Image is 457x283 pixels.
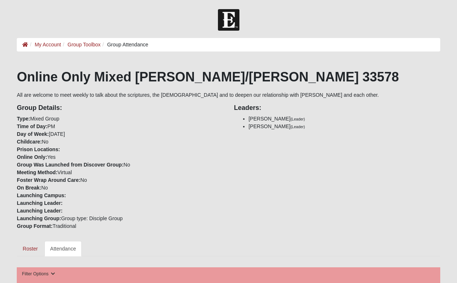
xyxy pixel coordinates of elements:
[17,177,80,183] strong: Foster Wrap Around Care:
[17,154,47,160] strong: Online Only:
[35,42,61,47] a: My Account
[218,9,239,31] img: Church of Eleven22 Logo
[11,99,228,230] div: Mixed Group PM [DATE] No Yes No Virtual No No Group type: Disciple Group Traditional
[290,117,305,121] small: (Leader)
[17,139,42,145] strong: Childcare:
[17,131,49,137] strong: Day of Week:
[17,162,124,168] strong: Group Was Launched from Discover Group:
[17,223,52,229] strong: Group Format:
[17,69,440,85] h1: Online Only Mixed [PERSON_NAME]/[PERSON_NAME] 33578
[17,169,57,175] strong: Meeting Method:
[17,69,440,256] div: All are welcome to meet weekly to talk about the scriptures, the [DEMOGRAPHIC_DATA] and to deepen...
[234,104,440,112] h4: Leaders:
[67,42,101,47] a: Group Toolbox
[17,208,62,214] strong: Launching Leader:
[249,123,440,130] li: [PERSON_NAME]
[17,185,41,191] strong: On Break:
[17,146,60,152] strong: Prison Locations:
[44,241,82,256] a: Attendance
[101,41,148,49] li: Group Attendance
[17,200,62,206] strong: Launching Leader:
[17,104,223,112] h4: Group Details:
[290,125,305,129] small: (Leader)
[17,116,30,122] strong: Type:
[249,115,440,123] li: [PERSON_NAME]
[17,123,47,129] strong: Time of Day:
[17,192,66,198] strong: Launching Campus:
[17,241,43,256] a: Roster
[17,215,61,221] strong: Launching Group:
